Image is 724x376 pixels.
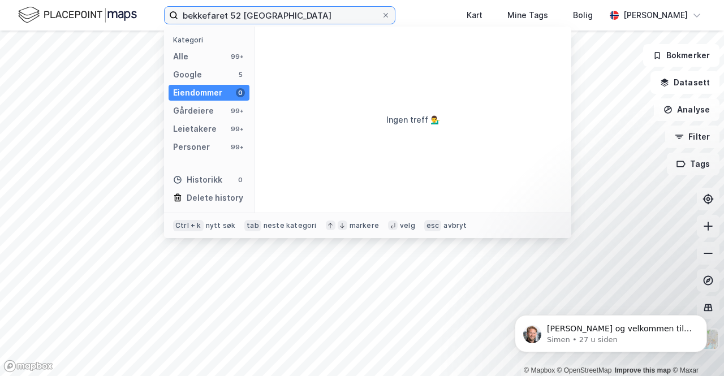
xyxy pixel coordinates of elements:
[573,8,593,22] div: Bolig
[173,220,204,231] div: Ctrl + k
[229,124,245,133] div: 99+
[206,221,236,230] div: nytt søk
[665,126,719,148] button: Filter
[467,8,482,22] div: Kart
[173,104,214,118] div: Gårdeiere
[524,366,555,374] a: Mapbox
[236,70,245,79] div: 5
[173,68,202,81] div: Google
[236,88,245,97] div: 0
[187,191,243,205] div: Delete history
[173,50,188,63] div: Alle
[229,106,245,115] div: 99+
[507,8,548,22] div: Mine Tags
[557,366,612,374] a: OpenStreetMap
[643,44,719,67] button: Bokmerker
[173,122,217,136] div: Leietakere
[173,36,249,44] div: Kategori
[623,8,688,22] div: [PERSON_NAME]
[386,113,440,127] div: Ingen treff 💁‍♂️
[18,5,137,25] img: logo.f888ab2527a4732fd821a326f86c7f29.svg
[654,98,719,121] button: Analyse
[244,220,261,231] div: tab
[229,52,245,61] div: 99+
[498,291,724,370] iframe: Intercom notifications melding
[424,220,442,231] div: esc
[667,153,719,175] button: Tags
[264,221,317,230] div: neste kategori
[236,175,245,184] div: 0
[443,221,467,230] div: avbryt
[229,142,245,152] div: 99+
[400,221,415,230] div: velg
[3,360,53,373] a: Mapbox homepage
[350,221,379,230] div: markere
[615,366,671,374] a: Improve this map
[650,71,719,94] button: Datasett
[173,140,210,154] div: Personer
[173,86,222,100] div: Eiendommer
[173,173,222,187] div: Historikk
[178,7,381,24] input: Søk på adresse, matrikkel, gårdeiere, leietakere eller personer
